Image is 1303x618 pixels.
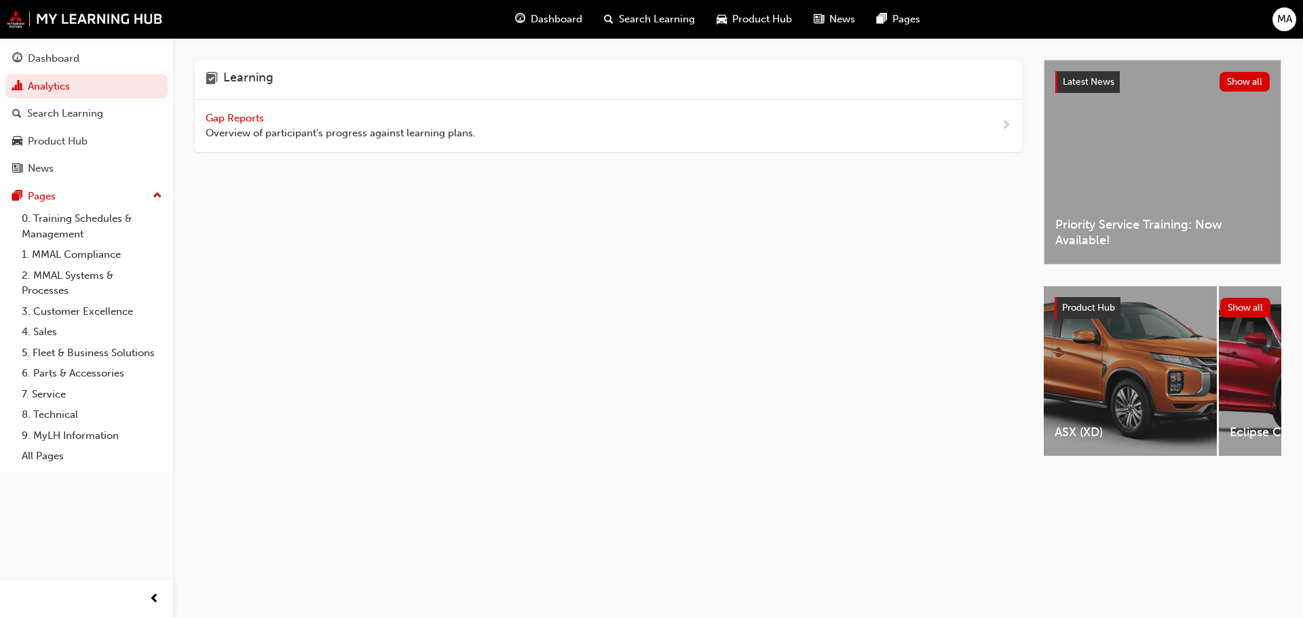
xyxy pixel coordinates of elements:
span: learning-icon [206,71,218,88]
a: Dashboard [5,46,168,71]
div: Search Learning [27,106,103,121]
div: News [28,161,54,176]
a: news-iconNews [803,5,866,33]
span: pages-icon [877,11,887,28]
span: Dashboard [531,12,582,27]
a: Analytics [5,74,168,99]
button: Pages [5,184,168,209]
a: car-iconProduct Hub [706,5,803,33]
span: guage-icon [515,11,525,28]
a: 2. MMAL Systems & Processes [16,265,168,301]
span: news-icon [814,11,824,28]
span: car-icon [717,11,727,28]
button: MA [1272,7,1296,31]
a: 1. MMAL Compliance [16,244,168,265]
span: prev-icon [149,591,159,608]
a: 5. Fleet & Business Solutions [16,343,168,364]
span: MA [1277,12,1292,27]
a: 3. Customer Excellence [16,301,168,322]
a: search-iconSearch Learning [593,5,706,33]
a: News [5,156,168,181]
span: Overview of participant's progress against learning plans. [206,125,476,141]
div: Product Hub [28,134,88,149]
h4: Learning [223,71,273,88]
span: chart-icon [12,81,22,93]
div: Pages [28,189,56,204]
a: Search Learning [5,101,168,126]
a: Latest NewsShow all [1055,71,1270,93]
a: Latest NewsShow allPriority Service Training: Now Available! [1044,60,1281,265]
a: 8. Technical [16,404,168,425]
span: Product Hub [1062,302,1115,313]
span: Product Hub [732,12,792,27]
span: search-icon [604,11,613,28]
a: guage-iconDashboard [504,5,593,33]
button: DashboardAnalyticsSearch LearningProduct HubNews [5,43,168,184]
a: pages-iconPages [866,5,931,33]
a: Gap Reports Overview of participant's progress against learning plans.next-icon [195,100,1022,153]
a: 4. Sales [16,322,168,343]
a: ASX (XD) [1044,286,1217,456]
span: ASX (XD) [1055,425,1206,440]
button: Show all [1220,72,1270,92]
a: 7. Service [16,384,168,405]
a: 6. Parts & Accessories [16,363,168,384]
img: mmal [7,10,163,28]
a: Product Hub [5,129,168,154]
span: pages-icon [12,191,22,203]
span: search-icon [12,108,22,120]
span: Search Learning [619,12,695,27]
span: Latest News [1063,76,1114,88]
a: All Pages [16,446,168,467]
span: up-icon [153,187,162,205]
a: 0. Training Schedules & Management [16,208,168,244]
div: Dashboard [28,51,79,66]
span: news-icon [12,163,22,175]
span: guage-icon [12,53,22,65]
span: car-icon [12,136,22,148]
button: Show all [1220,298,1271,317]
span: Gap Reports [206,112,267,124]
span: Priority Service Training: Now Available! [1055,217,1270,248]
span: News [829,12,855,27]
a: 9. MyLH Information [16,425,168,446]
a: Product HubShow all [1055,297,1270,319]
span: next-icon [1001,117,1011,134]
span: Pages [892,12,920,27]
